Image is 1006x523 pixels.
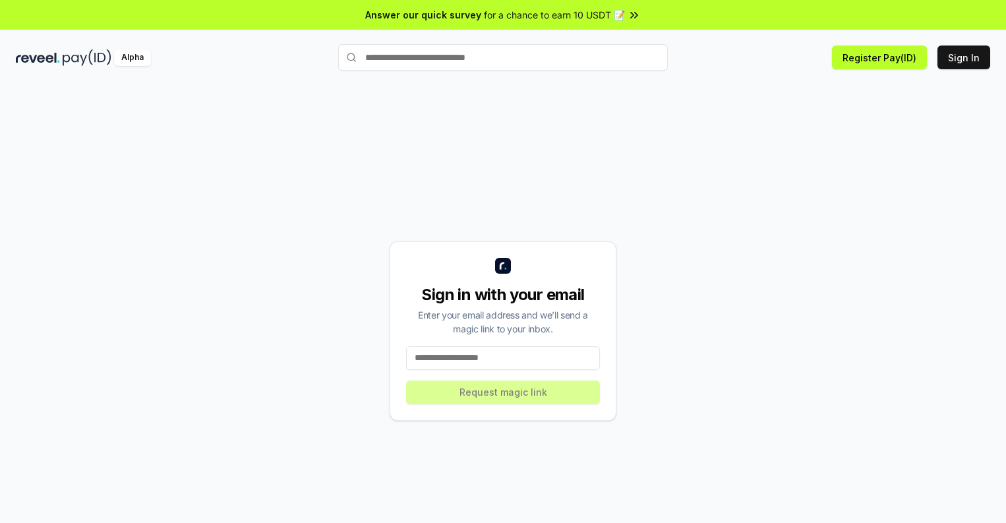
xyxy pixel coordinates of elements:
div: Sign in with your email [406,284,600,305]
span: Answer our quick survey [365,8,481,22]
button: Register Pay(ID) [832,46,927,69]
img: reveel_dark [16,49,60,66]
span: for a chance to earn 10 USDT 📝 [484,8,625,22]
img: logo_small [495,258,511,274]
img: pay_id [63,49,111,66]
div: Enter your email address and we’ll send a magic link to your inbox. [406,308,600,336]
div: Alpha [114,49,151,66]
button: Sign In [937,46,990,69]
